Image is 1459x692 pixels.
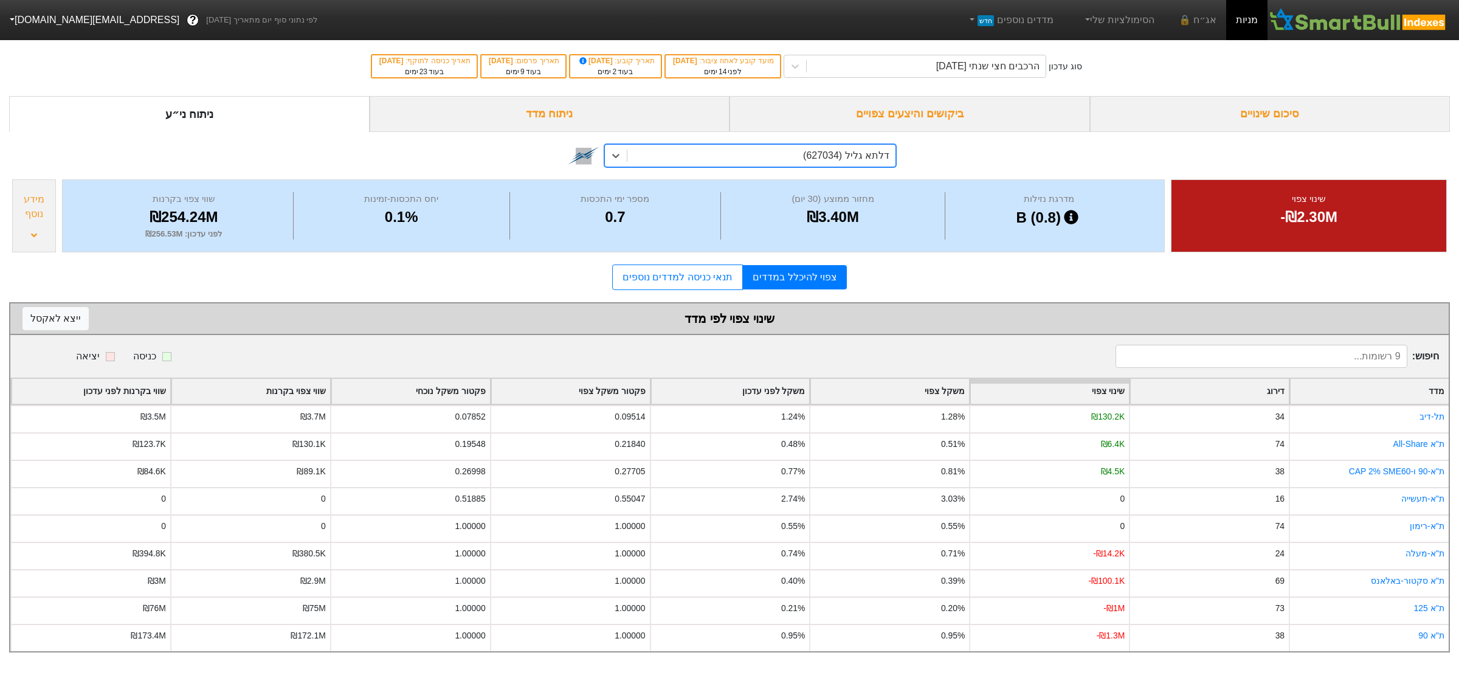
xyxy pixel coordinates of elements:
div: 74 [1275,438,1285,451]
div: בעוד ימים [488,66,559,77]
span: ? [190,12,196,29]
div: Toggle SortBy [970,379,1129,404]
span: 23 [419,67,427,76]
div: 73 [1275,602,1285,615]
div: ₪254.24M [78,206,290,228]
div: דלתא גליל (627034) [803,148,889,163]
div: 0.81% [941,465,965,478]
div: 0 [1120,493,1125,505]
div: מספר ימי התכסות [513,192,717,206]
a: ת''א 125 [1414,603,1444,613]
div: ₪130.2K [1091,410,1125,423]
div: ₪3.40M [724,206,942,228]
div: ₪6.4K [1101,438,1125,451]
a: צפוי להיכלל במדדים [743,265,847,289]
span: 2 [612,67,616,76]
div: ₪2.9M [300,575,326,587]
div: 0.21% [781,602,805,615]
div: ₪380.5K [292,547,326,560]
div: -₪2.30M [1187,206,1431,228]
div: ₪130.1K [292,438,326,451]
div: מדרגת נזילות [948,192,1149,206]
div: סוג עדכון [1049,60,1082,73]
div: 38 [1275,629,1285,642]
a: ת"א-90 ו-CAP 2% SME60 [1349,466,1444,476]
div: 0.07852 [455,410,485,423]
div: ₪4.5K [1101,465,1125,478]
div: 0.21840 [615,438,645,451]
div: 2.74% [781,493,805,505]
span: [DATE] [379,57,405,65]
div: ביקושים והיצעים צפויים [729,96,1090,132]
div: לפני עדכון : ₪256.53M [78,228,290,240]
div: שינוי צפוי [1187,192,1431,206]
div: ₪172.1M [291,629,325,642]
div: ₪394.8K [133,547,166,560]
div: Toggle SortBy [12,379,170,404]
div: 0.77% [781,465,805,478]
div: 1.00000 [455,602,485,615]
div: 0.74% [781,547,805,560]
a: ת''א-מעלה [1406,548,1444,558]
div: 1.00000 [455,520,485,533]
a: הסימולציות שלי [1078,8,1159,32]
div: 1.00000 [615,547,645,560]
img: SmartBull [1268,8,1449,32]
div: ₪76M [143,602,166,615]
div: -₪1M [1103,602,1125,615]
div: 16 [1275,493,1285,505]
a: תנאי כניסה למדדים נוספים [612,265,743,290]
div: B (0.8) [948,206,1149,229]
div: 0.39% [941,575,965,587]
div: 1.00000 [615,602,645,615]
div: בעוד ימים [378,66,471,77]
div: 0.55% [781,520,805,533]
div: 0.20% [941,602,965,615]
div: Toggle SortBy [171,379,330,404]
div: ₪89.1K [297,465,325,478]
a: ת''א סקטור-באלאנס [1371,576,1444,586]
div: 0.7 [513,206,717,228]
div: 0.40% [781,575,805,587]
div: ניתוח ני״ע [9,96,370,132]
div: 1.00000 [455,629,485,642]
div: Toggle SortBy [491,379,650,404]
div: 0.51885 [455,493,485,505]
div: 69 [1275,575,1285,587]
div: 1.00000 [615,520,645,533]
div: 0 [161,520,166,533]
div: 1.00000 [615,575,645,587]
div: 0 [161,493,166,505]
a: מדדים נוספיםחדש [962,8,1058,32]
div: 3.03% [941,493,965,505]
a: תל-דיב [1419,412,1444,421]
div: 0.55047 [615,493,645,505]
span: לפי נתוני סוף יום מתאריך [DATE] [206,14,317,26]
img: tase link [568,140,599,171]
div: מחזור ממוצע (30 יום) [724,192,942,206]
div: תאריך כניסה לתוקף : [378,55,471,66]
span: חדש [978,15,994,26]
div: יחס התכסות-זמינות [297,192,506,206]
div: 0.19548 [455,438,485,451]
div: יציאה [76,349,100,364]
div: תאריך קובע : [576,55,655,66]
div: 38 [1275,465,1285,478]
div: 0.95% [781,629,805,642]
div: כניסה [133,349,156,364]
input: 9 רשומות... [1116,345,1407,368]
a: ת''א All-Share [1393,439,1444,449]
span: 9 [520,67,525,76]
div: 34 [1275,410,1285,423]
div: ₪3.7M [300,410,326,423]
div: 0.09514 [615,410,645,423]
div: ₪84.6K [137,465,166,478]
span: [DATE] [489,57,515,65]
div: ₪173.4M [131,629,165,642]
div: -₪14.2K [1093,547,1125,560]
div: 0 [321,520,326,533]
span: [DATE] [578,57,615,65]
div: 1.24% [781,410,805,423]
span: חיפוש : [1116,345,1439,368]
div: 0.51% [941,438,965,451]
